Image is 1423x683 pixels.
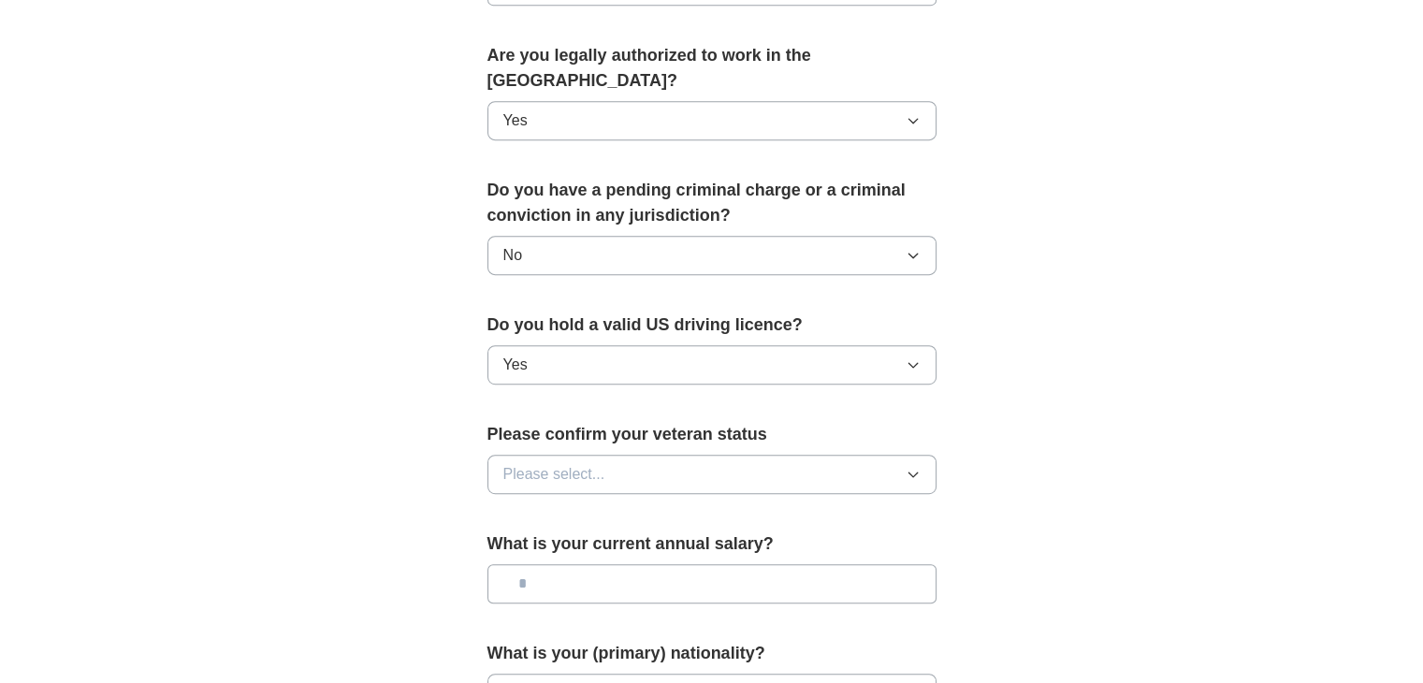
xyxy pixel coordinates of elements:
[503,354,528,376] span: Yes
[487,43,937,94] label: Are you legally authorized to work in the [GEOGRAPHIC_DATA]?
[487,312,937,338] label: Do you hold a valid US driving licence?
[487,236,937,275] button: No
[487,641,937,666] label: What is your (primary) nationality?
[503,463,605,486] span: Please select...
[487,178,937,228] label: Do you have a pending criminal charge or a criminal conviction in any jurisdiction?
[503,244,522,267] span: No
[487,531,937,557] label: What is your current annual salary?
[487,101,937,140] button: Yes
[487,455,937,494] button: Please select...
[487,422,937,447] label: Please confirm your veteran status
[503,109,528,132] span: Yes
[487,345,937,385] button: Yes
